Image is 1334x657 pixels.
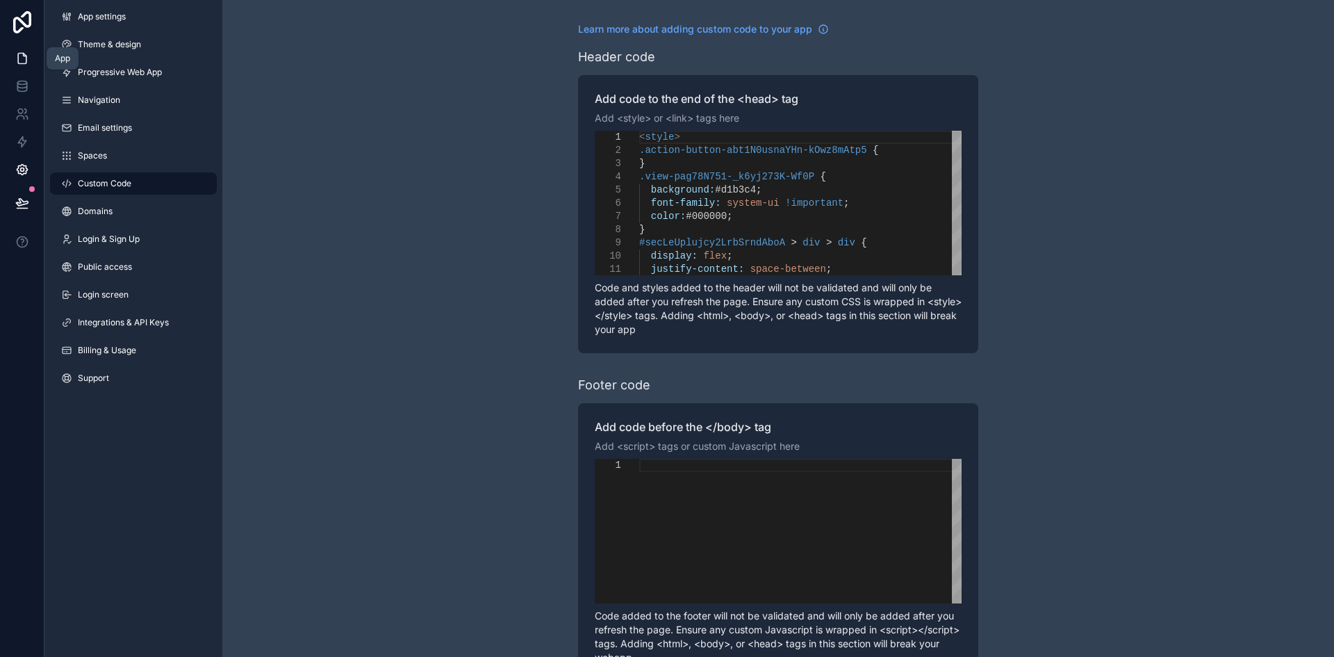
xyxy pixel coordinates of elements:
[578,47,655,67] div: Header code
[727,211,732,222] span: ;
[595,263,621,276] div: 11
[651,197,721,209] span: font-family:
[78,122,132,133] span: Email settings
[651,211,686,222] span: color:
[78,345,136,356] span: Billing & Usage
[639,145,867,156] span: .action-button-abt1N0usnaYHn-kOwz8mAtp5
[785,197,843,209] span: !important
[595,144,621,157] div: 2
[78,261,132,273] span: Public access
[595,210,621,223] div: 7
[595,420,962,434] label: Add code before the </body> tag
[50,89,217,111] a: Navigation
[578,22,812,36] span: Learn more about adding custom code to your app
[639,224,645,235] span: }
[873,145,878,156] span: {
[78,178,131,189] span: Custom Code
[639,131,645,143] span: <
[50,200,217,222] a: Domains
[686,211,727,222] span: #000000
[674,131,680,143] span: >
[861,237,866,248] span: {
[645,131,674,143] span: style
[750,263,826,275] span: space-between
[595,92,962,106] label: Add code to the end of the <head> tag
[55,53,70,64] div: App
[595,184,621,197] div: 5
[50,6,217,28] a: App settings
[595,157,621,170] div: 3
[791,237,796,248] span: >
[595,236,621,250] div: 9
[651,184,715,195] span: background:
[50,339,217,362] a: Billing & Usage
[756,184,761,195] span: ;
[50,33,217,56] a: Theme & design
[826,237,832,248] span: >
[78,11,126,22] span: App settings
[78,67,162,78] span: Progressive Web App
[639,158,645,169] span: }
[50,256,217,278] a: Public access
[595,223,621,236] div: 8
[78,150,107,161] span: Spaces
[703,250,727,261] span: flex
[595,131,621,144] div: 1
[50,172,217,195] a: Custom Code
[78,39,141,50] span: Theme & design
[595,281,962,336] p: Code and styles added to the header will not be validated and will only be added after you refres...
[578,375,650,395] div: Footer code
[50,284,217,306] a: Login screen
[78,234,140,245] span: Login & Sign Up
[78,373,109,384] span: Support
[50,367,217,389] a: Support
[727,197,780,209] span: system-ui
[802,237,820,248] span: div
[78,289,129,300] span: Login screen
[639,171,814,182] span: .view-pag78N751-_k6yj273K-Wf0P
[578,22,829,36] a: Learn more about adding custom code to your app
[50,117,217,139] a: Email settings
[78,317,169,328] span: Integrations & API Keys
[595,250,621,263] div: 10
[50,228,217,250] a: Login & Sign Up
[826,263,832,275] span: ;
[838,237,855,248] span: div
[595,459,621,472] div: 1
[50,145,217,167] a: Spaces
[727,250,732,261] span: ;
[595,170,621,184] div: 4
[639,237,785,248] span: #secLeUplujcy2LrbSrndAboA
[820,171,825,182] span: {
[50,311,217,334] a: Integrations & API Keys
[651,250,698,261] span: display:
[78,95,120,106] span: Navigation
[595,439,962,453] p: Add <script> tags or custom Javascript here
[595,197,621,210] div: 6
[843,197,849,209] span: ;
[78,206,113,217] span: Domains
[651,263,744,275] span: justify-content:
[50,61,217,83] a: Progressive Web App
[595,111,962,125] p: Add <style> or <link> tags here
[715,184,756,195] span: #d1b3c4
